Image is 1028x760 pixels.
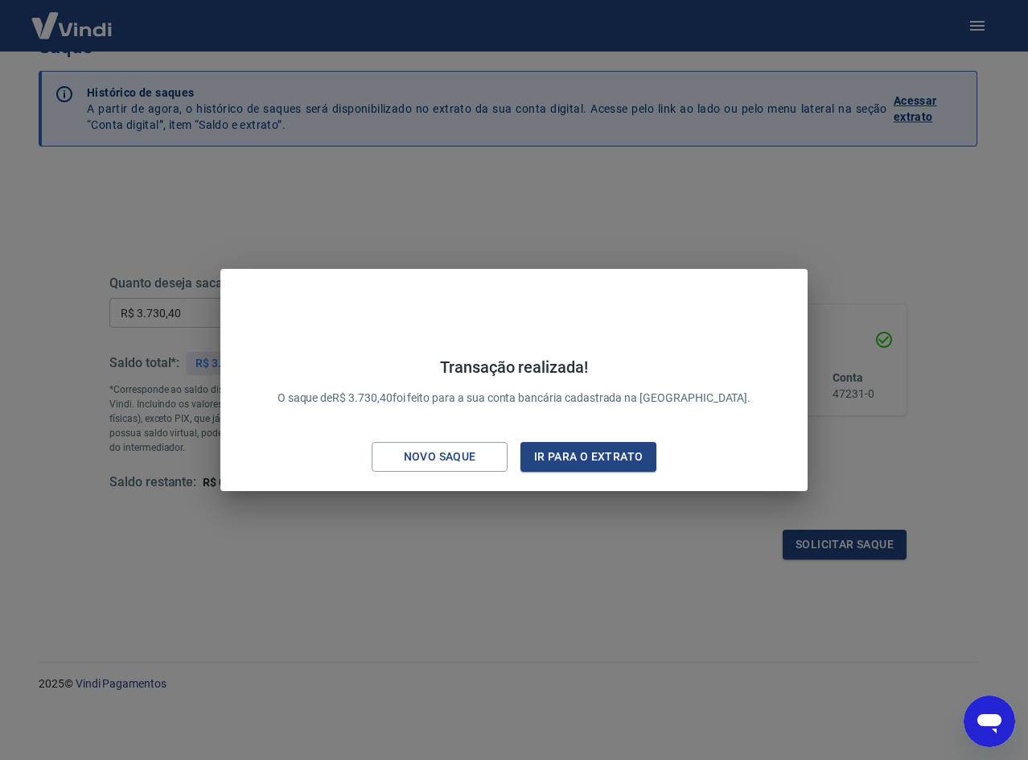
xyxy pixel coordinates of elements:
button: Ir para o extrato [520,442,656,472]
iframe: Botão para abrir a janela de mensagens [964,696,1015,747]
div: Novo saque [384,447,495,467]
button: Novo saque [372,442,508,472]
p: O saque de R$ 3.730,40 foi feito para a sua conta bancária cadastrada na [GEOGRAPHIC_DATA]. [278,357,751,407]
h4: Transação realizada! [278,357,751,377]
